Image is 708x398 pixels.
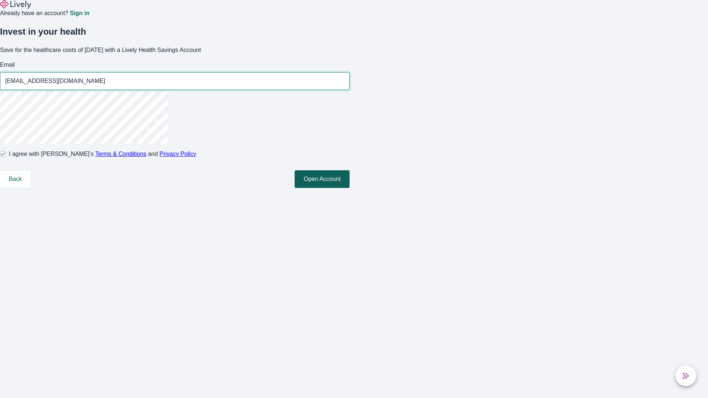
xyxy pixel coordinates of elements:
[682,372,690,380] svg: Lively AI Assistant
[676,366,696,386] button: chat
[160,151,197,157] a: Privacy Policy
[295,170,350,188] button: Open Account
[9,150,196,158] span: I agree with [PERSON_NAME]’s and
[95,151,146,157] a: Terms & Conditions
[70,10,89,16] a: Sign in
